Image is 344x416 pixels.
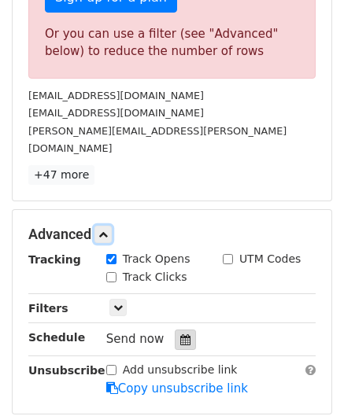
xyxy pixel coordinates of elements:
[28,331,85,344] strong: Schedule
[28,302,68,315] strong: Filters
[28,125,287,155] small: [PERSON_NAME][EMAIL_ADDRESS][PERSON_NAME][DOMAIN_NAME]
[28,226,316,243] h5: Advanced
[28,90,204,101] small: [EMAIL_ADDRESS][DOMAIN_NAME]
[28,107,204,119] small: [EMAIL_ADDRESS][DOMAIN_NAME]
[106,381,248,396] a: Copy unsubscribe link
[28,364,105,377] strong: Unsubscribe
[106,332,165,346] span: Send now
[123,362,238,378] label: Add unsubscribe link
[265,341,344,416] iframe: Chat Widget
[239,251,301,267] label: UTM Codes
[123,269,187,285] label: Track Clicks
[28,165,94,185] a: +47 more
[123,251,190,267] label: Track Opens
[45,25,299,61] div: Or you can use a filter (see "Advanced" below) to reduce the number of rows
[28,253,81,266] strong: Tracking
